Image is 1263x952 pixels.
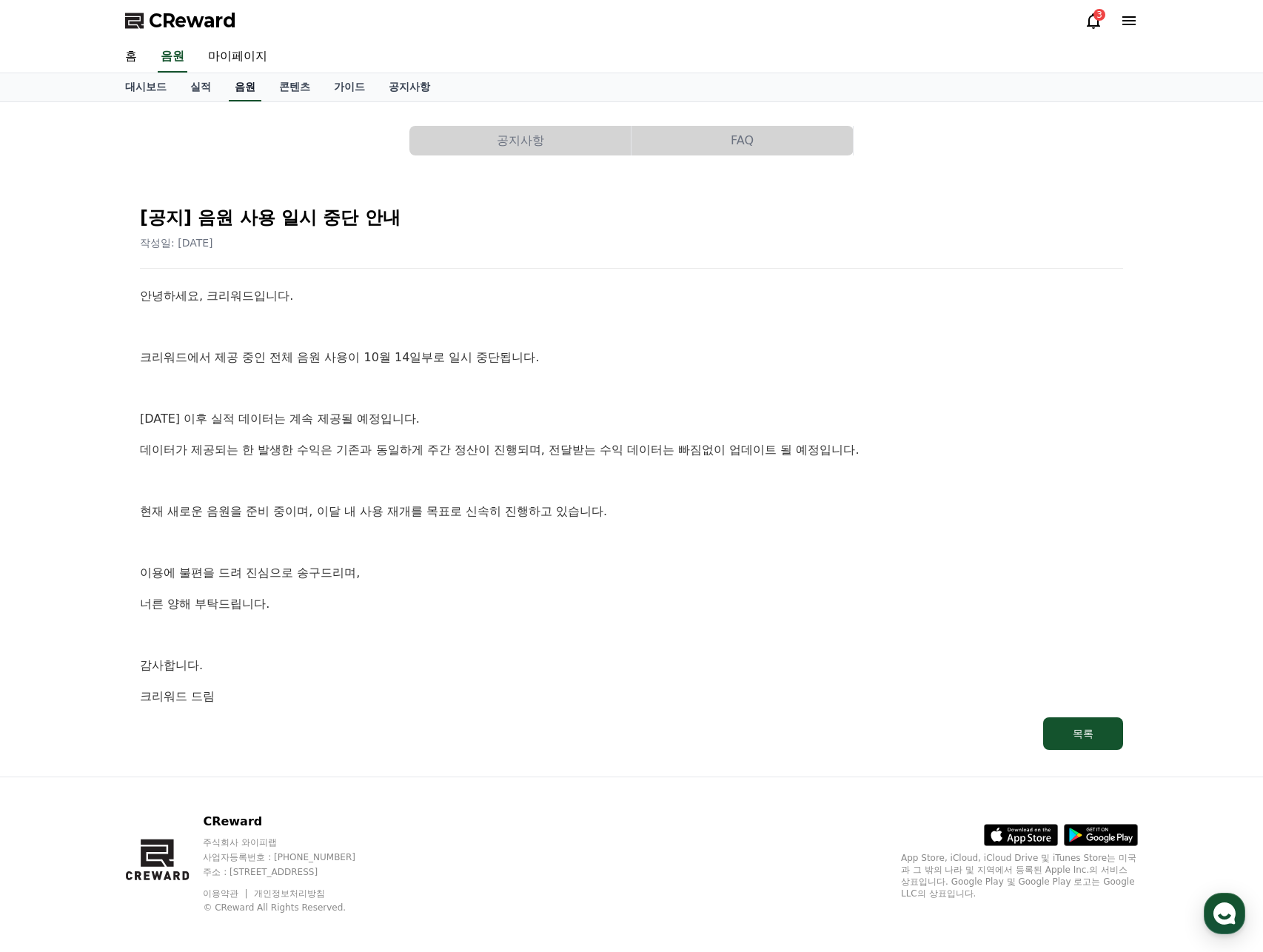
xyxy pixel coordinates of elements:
a: 개인정보처리방침 [254,888,325,899]
a: CReward [125,9,236,33]
span: 작성일: [DATE] [140,237,213,249]
p: 데이터가 제공되는 한 발생한 수익은 기존과 동일하게 주간 정산이 진행되며, 전달받는 수익 데이터는 빠짐없이 업데이트 될 예정입니다. [140,440,1123,460]
a: 홈 [113,41,149,73]
p: CReward [203,813,383,831]
p: 크리워드 드림 [140,687,1123,706]
a: 음원 [229,73,261,101]
a: 콘텐츠 [267,73,322,101]
p: App Store, iCloud, iCloud Drive 및 iTunes Store는 미국과 그 밖의 나라 및 지역에서 등록된 Apple Inc.의 서비스 상표입니다. Goo... [901,852,1138,899]
a: 목록 [140,717,1123,750]
button: 공지사항 [409,126,631,155]
button: 목록 [1043,717,1123,750]
p: 현재 새로운 음원을 준비 중이며, 이달 내 사용 재개를 목표로 신속히 진행하고 있습니다. [140,502,1123,521]
p: 안녕하세요, 크리워드입니다. [140,286,1123,306]
a: 음원 [158,41,187,73]
p: 사업자등록번호 : [PHONE_NUMBER] [203,851,383,863]
div: 3 [1093,9,1105,21]
a: 설정 [191,469,284,506]
h2: [공지] 음원 사용 일시 중단 안내 [140,206,1123,229]
p: [DATE] 이후 실적 데이터는 계속 제공될 예정입니다. [140,409,1123,429]
a: 3 [1085,12,1102,30]
a: 마이페이지 [196,41,279,73]
p: 이용에 불편을 드려 진심으로 송구드리며, [140,563,1123,583]
a: 공지사항 [377,73,442,101]
span: 대화 [135,492,153,504]
p: © CReward All Rights Reserved. [203,902,383,914]
div: 목록 [1073,726,1093,741]
span: CReward [149,9,236,33]
a: 실적 [178,73,223,101]
a: 가이드 [322,73,377,101]
a: 대시보드 [113,73,178,101]
p: 크리워드에서 제공 중인 전체 음원 사용이 10월 14일부로 일시 중단됩니다. [140,348,1123,367]
p: 주소 : [STREET_ADDRESS] [203,866,383,878]
span: 홈 [47,492,56,503]
a: 홈 [4,469,98,506]
a: FAQ [631,126,854,155]
a: 대화 [98,469,191,506]
a: 이용약관 [203,888,249,899]
p: 너른 양해 부탁드립니다. [140,594,1123,614]
span: 설정 [229,492,247,503]
button: FAQ [631,126,853,155]
p: 주식회사 와이피랩 [203,837,383,848]
p: 감사합니다. [140,656,1123,675]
